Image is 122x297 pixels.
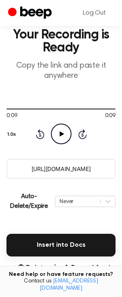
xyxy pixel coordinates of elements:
a: Beep [8,5,54,21]
a: [EMAIL_ADDRESS][DOMAIN_NAME] [40,278,98,291]
span: 0:09 [6,112,17,120]
button: Record Again [63,263,114,273]
span: Contact us [5,278,117,292]
button: 1.0x [6,128,19,141]
p: Auto-Delete/Expire [6,192,52,211]
div: Never [59,197,96,205]
a: Log Out [75,3,114,23]
span: 0:09 [105,112,116,120]
h1: Your Recording is Ready [6,28,116,54]
span: | [54,263,57,273]
p: Copy the link and paste it anywhere [6,61,116,81]
button: Delete [18,263,47,273]
button: Insert into Docs [6,234,116,256]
